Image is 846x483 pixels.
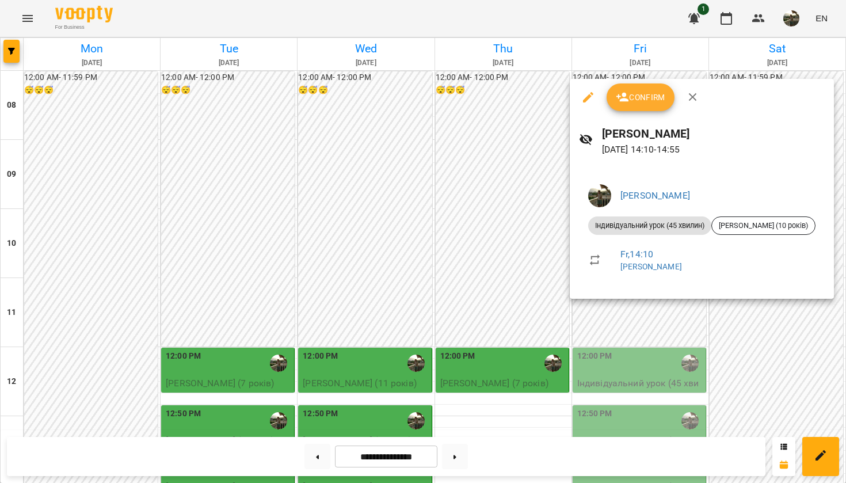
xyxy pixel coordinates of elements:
[602,143,825,157] p: [DATE] 14:10 - 14:55
[711,216,815,235] div: [PERSON_NAME] (10 років)
[620,262,682,271] a: [PERSON_NAME]
[712,220,815,231] span: [PERSON_NAME] (10 років)
[607,83,674,111] button: Confirm
[588,184,611,207] img: fc74d0d351520a79a6ede42b0c388ebb.jpeg
[616,90,665,104] span: Confirm
[620,249,653,260] a: Fr , 14:10
[588,220,711,231] span: Індивідуальний урок (45 хвилин)
[602,125,825,143] h6: [PERSON_NAME]
[620,190,690,201] a: [PERSON_NAME]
